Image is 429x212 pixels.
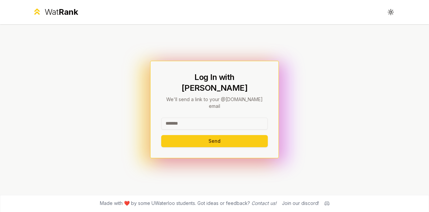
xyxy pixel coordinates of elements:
[100,200,277,207] span: Made with ❤️ by some UWaterloo students. Got ideas or feedback?
[282,200,319,207] div: Join our discord!
[251,200,277,206] a: Contact us!
[161,135,268,147] button: Send
[32,7,78,17] a: WatRank
[45,7,78,17] div: Wat
[161,96,268,110] p: We'll send a link to your @[DOMAIN_NAME] email
[161,72,268,93] h1: Log In with [PERSON_NAME]
[59,7,78,17] span: Rank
